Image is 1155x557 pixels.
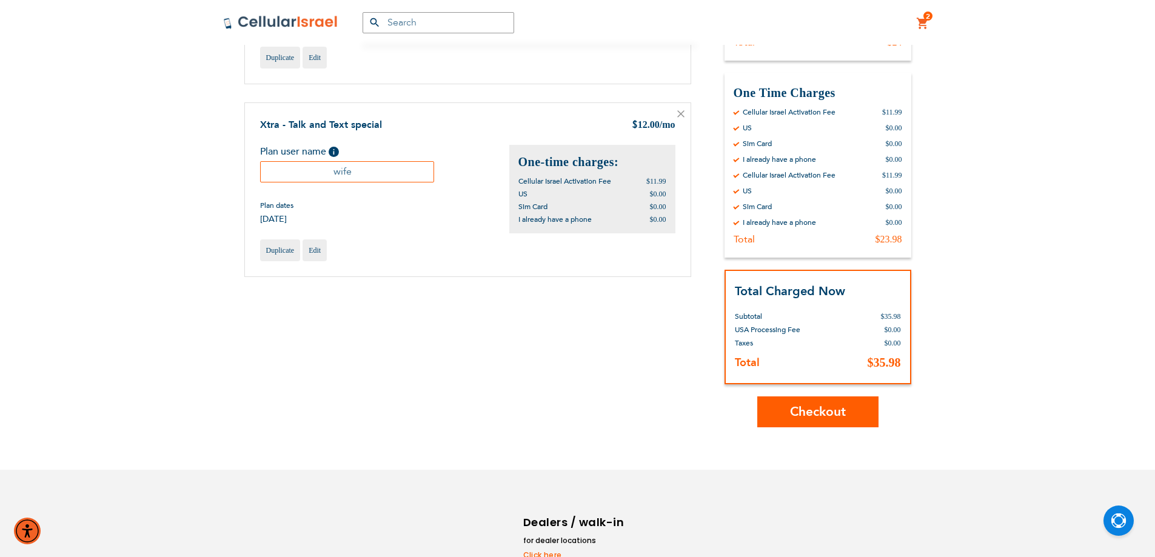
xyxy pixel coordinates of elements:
[660,119,675,130] span: /mo
[650,202,666,211] span: $0.00
[735,283,845,299] strong: Total Charged Now
[881,312,901,321] span: $35.98
[882,107,902,117] div: $11.99
[518,154,666,170] h2: One-time charges:
[260,145,326,158] span: Plan user name
[886,202,902,212] div: $0.00
[260,118,382,132] a: Xtra - Talk and Text special
[743,218,816,227] div: I already have a phone
[882,170,902,180] div: $11.99
[734,85,902,101] h3: One Time Charges
[743,155,816,164] div: I already have a phone
[518,215,592,224] span: I already have a phone
[886,186,902,196] div: $0.00
[743,107,835,117] div: Cellular Israel Activation Fee
[885,339,901,347] span: $0.00
[916,16,929,31] a: 2
[743,139,772,148] div: Sim Card
[523,535,626,547] li: for dealer locations
[734,36,755,48] div: Total
[266,246,295,255] span: Duplicate
[735,355,760,370] strong: Total
[303,239,327,261] a: Edit
[260,47,301,68] a: Duplicate
[309,246,321,255] span: Edit
[735,301,845,323] th: Subtotal
[735,325,800,335] span: USA Processing Fee
[309,53,321,62] span: Edit
[886,218,902,227] div: $0.00
[886,155,902,164] div: $0.00
[743,186,752,196] div: US
[518,202,547,212] span: Sim Card
[790,403,846,421] span: Checkout
[886,123,902,133] div: $0.00
[329,147,339,157] span: Help
[260,213,293,225] span: [DATE]
[518,176,611,186] span: Cellular Israel Activation Fee
[223,15,338,30] img: Cellular Israel Logo
[885,325,901,334] span: $0.00
[646,177,666,185] span: $11.99
[926,12,930,21] span: 2
[743,123,752,133] div: US
[260,239,301,261] a: Duplicate
[734,233,755,245] div: Total
[523,513,626,532] h6: Dealers / walk-in
[363,12,514,33] input: Search
[743,170,835,180] div: Cellular Israel Activation Fee
[886,139,902,148] div: $0.00
[735,336,845,350] th: Taxes
[632,119,638,133] span: $
[303,47,327,68] a: Edit
[14,518,41,544] div: Accessibility Menu
[650,190,666,198] span: $0.00
[757,396,879,427] button: Checkout
[266,53,295,62] span: Duplicate
[743,202,772,212] div: Sim Card
[875,233,902,245] div: $23.98
[868,356,901,369] span: $35.98
[518,189,527,199] span: US
[650,215,666,224] span: $0.00
[632,118,675,133] div: 12.00
[260,201,293,210] span: Plan dates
